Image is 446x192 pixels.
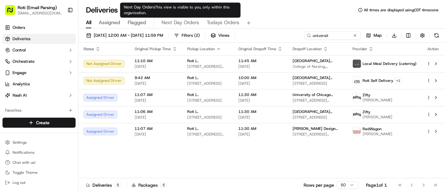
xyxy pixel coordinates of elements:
[135,109,177,114] span: 11:06 AM
[238,126,283,131] span: 11:30 AM
[13,91,48,97] span: Knowledge Base
[304,31,361,40] input: Type to search
[6,60,18,71] img: 1736555255976-a54dd68f-1ca7-489b-9aae-adbdc363a1c4
[36,120,50,126] span: Create
[187,46,215,51] span: Pickup Location
[3,138,76,147] button: Settings
[363,98,392,103] span: [PERSON_NAME]
[3,90,76,100] button: Nash AI
[304,182,334,188] p: Rows per page
[395,77,402,84] button: +1
[353,46,367,51] span: Provider
[132,182,167,188] div: Packages
[3,105,76,115] div: Favorites
[83,46,94,51] span: Status
[293,75,342,80] span: [GEOGRAPHIC_DATA] Financial Mathematics
[187,75,228,80] span: Roti | [GEOGRAPHIC_DATA]
[363,115,392,120] span: [PERSON_NAME]
[6,6,19,19] img: Nash
[171,31,203,40] button: Filters(2)
[13,140,27,145] span: Settings
[18,4,57,11] button: Roti (Email Parsing)
[21,66,79,71] div: We're available if you need us!
[194,33,200,38] span: ( 2 )
[238,81,283,86] span: [DATE]
[208,31,232,40] button: Views
[135,115,177,120] span: [DATE]
[3,178,76,187] button: Log out
[363,93,370,98] span: Zifty
[6,91,11,96] div: 📗
[238,64,283,69] span: [DATE]
[13,170,38,175] span: Toggle Theme
[3,118,76,128] button: Create
[162,19,199,26] span: Next Day Orders
[16,40,113,47] input: Got a question? Start typing here...
[6,25,114,35] p: Welcome 👋
[238,92,283,97] span: 11:30 AM
[62,106,76,111] span: Pylon
[107,61,114,69] button: Start new chat
[86,19,91,26] span: All
[293,98,342,103] span: [STREET_ADDRESS][PERSON_NAME]
[363,131,392,136] span: [PERSON_NAME]
[13,25,25,30] span: Orders
[160,182,167,188] div: 5
[50,88,103,99] a: 💻API Documentation
[135,92,177,97] span: 11:07 AM
[13,36,30,42] span: Deliveries
[13,160,35,165] span: Chat with us!
[182,33,200,38] span: Filters
[187,98,228,103] span: [STREET_ADDRESS]
[135,132,177,137] span: [DATE]
[135,81,177,86] span: [DATE]
[218,33,229,38] span: Views
[3,45,76,55] button: Control
[3,34,76,44] a: Deliveries
[187,109,228,114] span: Roti | [GEOGRAPHIC_DATA]
[238,132,283,137] span: [DATE]
[3,168,76,177] button: Toggle Theme
[3,56,76,67] button: Orchestrate
[238,98,283,103] span: [DATE]
[13,59,35,64] span: Orchestrate
[353,110,361,119] img: zifty-logo-trans-sq.png
[99,19,120,26] span: Assigned
[3,158,76,167] button: Chat with us!
[238,115,283,120] span: [DATE]
[293,109,342,114] span: [GEOGRAPHIC_DATA] IMR/ezcater # 5C2-5RG
[366,182,387,188] div: Page 1 of 1
[13,81,30,87] span: Analytics
[3,79,76,89] a: Analytics
[128,19,146,26] span: Flagged
[293,126,342,131] span: [PERSON_NAME] Design Group/grubhub #60423107 &mdash; 8067985
[135,98,177,103] span: [DATE]
[53,91,58,96] div: 💻
[238,46,276,51] span: Original Dropoff Time
[44,106,76,111] a: Powered byPylon
[13,150,35,155] span: Notifications
[18,11,62,16] button: [EMAIL_ADDRESS][DOMAIN_NAME]
[187,92,228,97] span: Roti | [GEOGRAPHIC_DATA]
[3,68,76,78] button: Engage
[120,3,241,18] div: Next Day Orders
[293,115,342,120] span: [STREET_ADDRESS]
[363,61,417,66] span: Local Meal Delivery (catering)
[238,58,283,63] span: 11:45 AM
[187,64,228,69] span: [STREET_ADDRESS][PERSON_NAME]
[238,75,283,80] span: 10:00 AM
[363,109,370,115] span: Zifty
[432,31,441,40] button: Refresh
[21,60,103,66] div: Start new chat
[3,3,65,18] button: Roti (Email Parsing)[EMAIL_ADDRESS][DOMAIN_NAME]
[427,46,440,51] div: Action
[353,127,361,136] img: time_to_eat_nevada_logo
[86,182,121,188] div: Deliveries
[364,8,438,13] span: All times are displayed using CDT timezone
[13,93,27,98] span: Nash AI
[135,58,177,63] span: 11:10 AM
[187,81,228,86] span: [STREET_ADDRESS]
[124,5,230,15] span: This view is visible to you, only within this organization.
[187,58,228,63] span: Roti | [GEOGRAPHIC_DATA]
